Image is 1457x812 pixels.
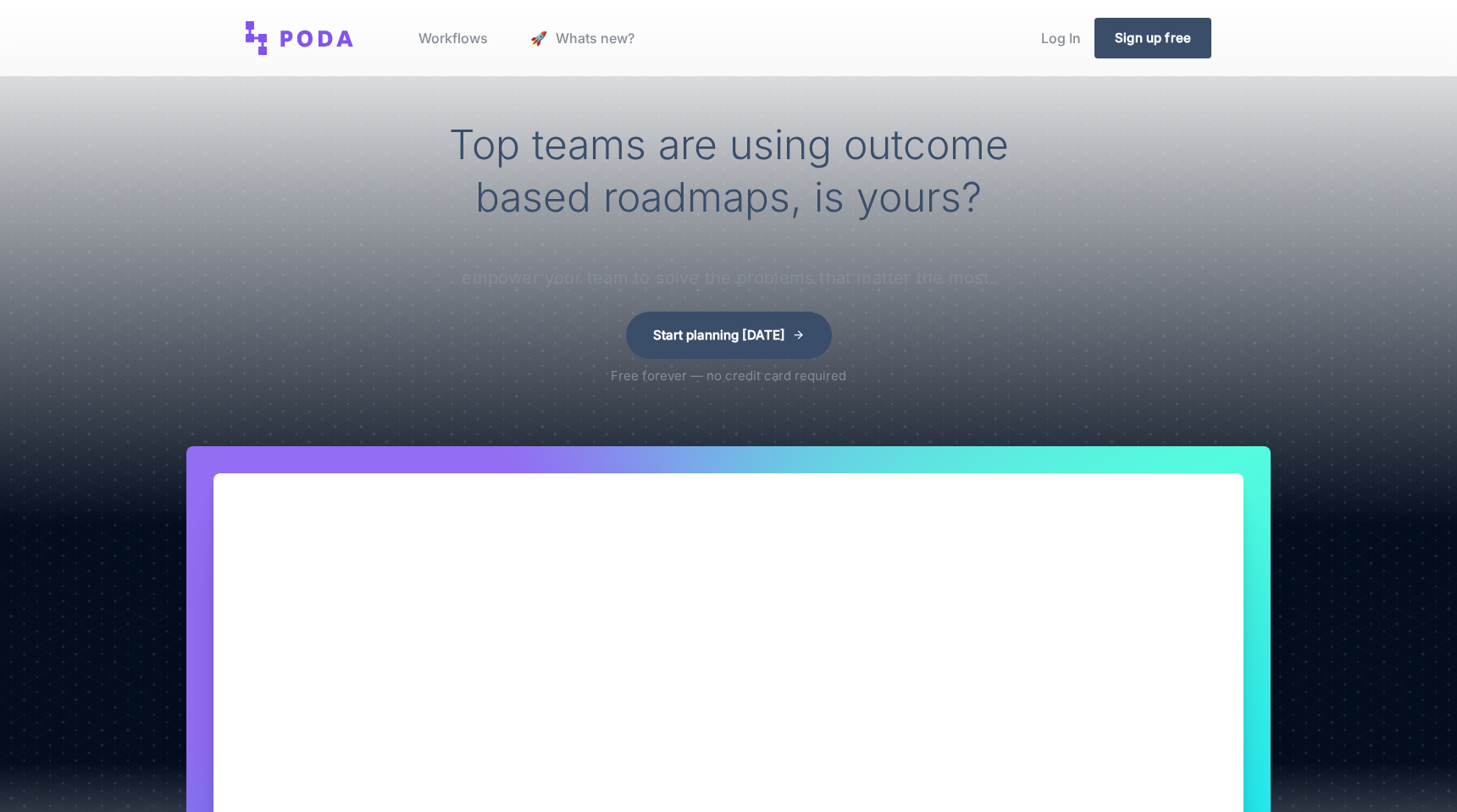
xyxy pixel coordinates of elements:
span: Top teams are using outcome based roadmaps, is yours? [449,119,1009,222]
span: launch [530,25,552,52]
a: Workflows [405,6,501,70]
p: Make the switch to create clarity and alignment between stakeholders and empower your team to sol... [390,237,1067,291]
a: Log In [1028,6,1094,70]
img: Poda: Opportunity solution trees [246,21,354,55]
a: Start planning [DATE] [626,312,832,359]
a: Sign up free [1094,18,1211,58]
p: Free forever — no credit card required [611,366,846,386]
a: launch Whats new? [517,6,648,70]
